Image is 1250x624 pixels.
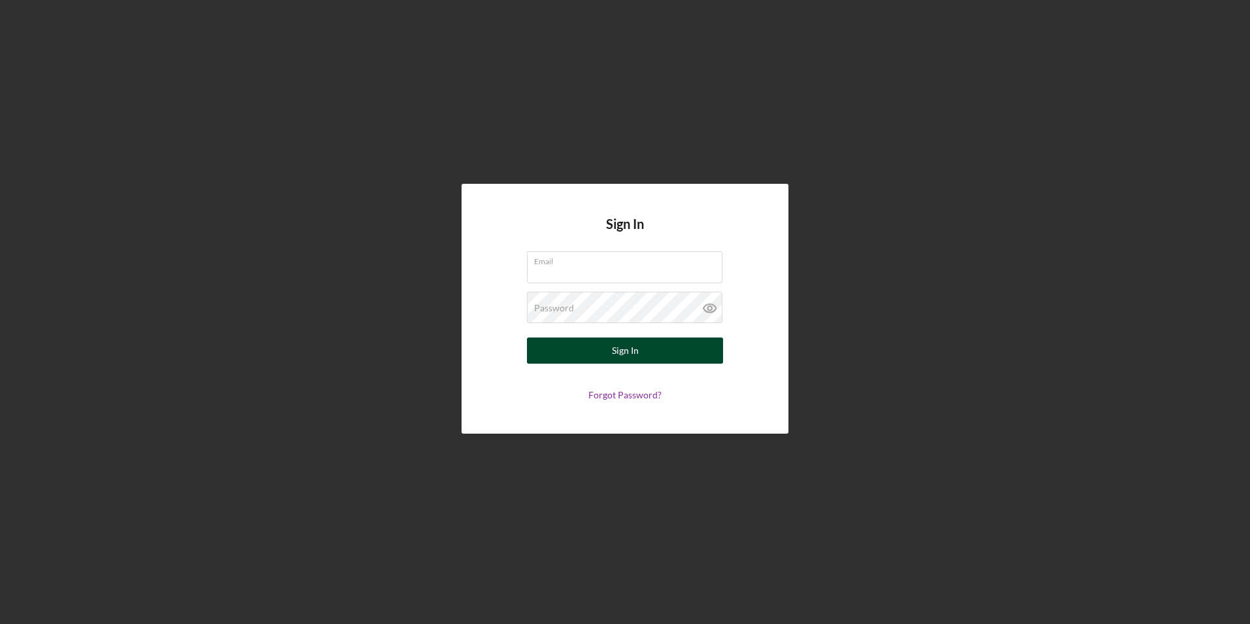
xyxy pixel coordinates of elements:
label: Password [534,303,574,313]
div: Sign In [612,338,639,364]
h4: Sign In [606,217,644,251]
label: Email [534,252,722,266]
button: Sign In [527,338,723,364]
a: Forgot Password? [588,389,662,400]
